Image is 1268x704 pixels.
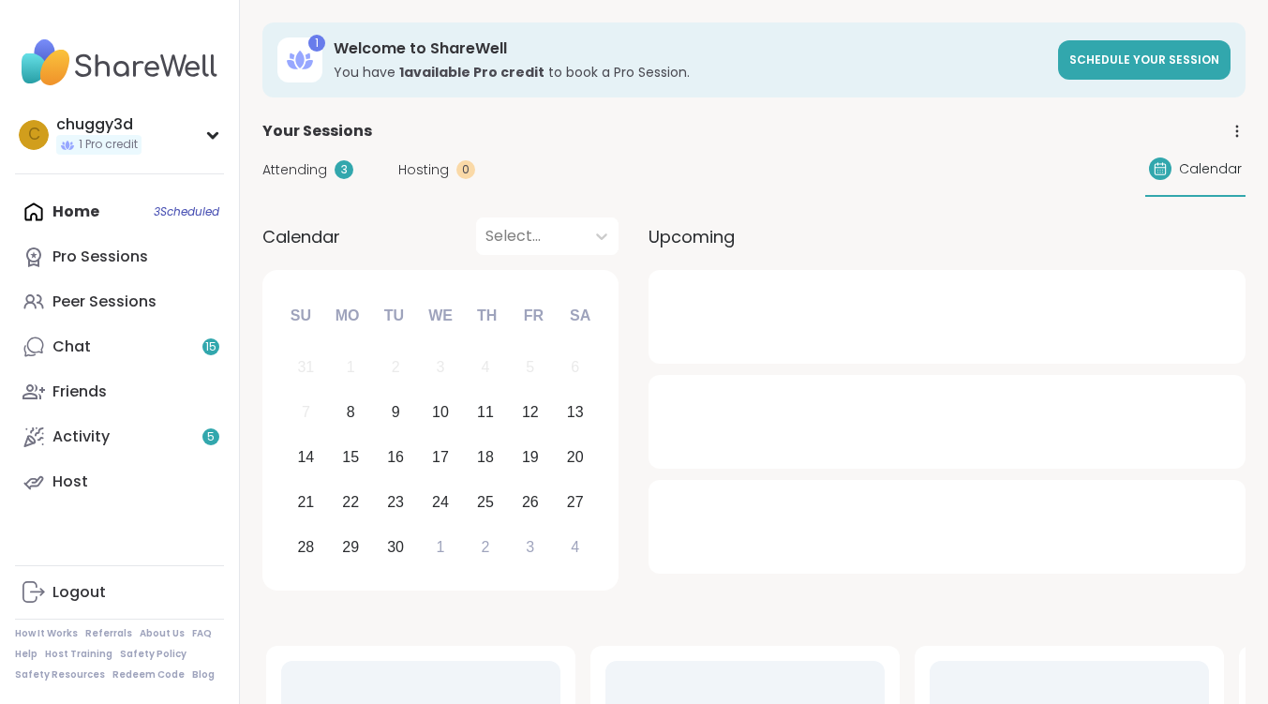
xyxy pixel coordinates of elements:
[456,160,475,179] div: 0
[398,160,449,180] span: Hosting
[207,429,215,445] span: 5
[522,489,539,515] div: 26
[466,482,506,522] div: Choose Thursday, September 25th, 2025
[466,527,506,567] div: Choose Thursday, October 2nd, 2025
[522,444,539,470] div: 19
[331,438,371,478] div: Choose Monday, September 15th, 2025
[510,527,550,567] div: Choose Friday, October 3rd, 2025
[466,348,506,388] div: Not available Thursday, September 4th, 2025
[120,648,186,661] a: Safety Policy
[432,444,449,470] div: 17
[286,482,326,522] div: Choose Sunday, September 21st, 2025
[1069,52,1219,67] span: Schedule your session
[15,414,224,459] a: Activity5
[555,482,595,522] div: Choose Saturday, September 27th, 2025
[392,354,400,380] div: 2
[510,438,550,478] div: Choose Friday, September 19th, 2025
[477,489,494,515] div: 25
[342,534,359,560] div: 29
[437,354,445,380] div: 3
[342,444,359,470] div: 15
[376,527,416,567] div: Choose Tuesday, September 30th, 2025
[567,489,584,515] div: 27
[510,393,550,433] div: Choose Friday, September 12th, 2025
[481,534,489,560] div: 2
[205,339,216,355] span: 15
[376,393,416,433] div: Choose Tuesday, September 9th, 2025
[15,324,224,369] a: Chat15
[52,582,106,603] div: Logout
[373,295,414,337] div: Tu
[262,224,340,249] span: Calendar
[522,399,539,425] div: 12
[85,627,132,640] a: Referrals
[326,295,367,337] div: Mo
[15,234,224,279] a: Pro Sessions
[192,668,215,682] a: Blog
[331,482,371,522] div: Choose Monday, September 22nd, 2025
[262,120,372,142] span: Your Sessions
[376,482,416,522] div: Choose Tuesday, September 23rd, 2025
[286,348,326,388] div: Not available Sunday, August 31st, 2025
[376,348,416,388] div: Not available Tuesday, September 2nd, 2025
[15,570,224,615] a: Logout
[334,38,1047,59] h3: Welcome to ShareWell
[52,292,157,312] div: Peer Sessions
[302,399,310,425] div: 7
[526,534,534,560] div: 3
[510,348,550,388] div: Not available Friday, September 5th, 2025
[555,527,595,567] div: Choose Saturday, October 4th, 2025
[467,295,508,337] div: Th
[376,438,416,478] div: Choose Tuesday, September 16th, 2025
[421,482,461,522] div: Choose Wednesday, September 24th, 2025
[15,459,224,504] a: Host
[280,295,321,337] div: Su
[555,438,595,478] div: Choose Saturday, September 20th, 2025
[331,527,371,567] div: Choose Monday, September 29th, 2025
[481,354,489,380] div: 4
[192,627,212,640] a: FAQ
[52,247,148,267] div: Pro Sessions
[432,489,449,515] div: 24
[335,160,353,179] div: 3
[15,668,105,682] a: Safety Resources
[79,137,138,153] span: 1 Pro credit
[421,527,461,567] div: Choose Wednesday, October 1st, 2025
[477,444,494,470] div: 18
[347,399,355,425] div: 8
[399,63,544,82] b: 1 available Pro credit
[52,337,91,357] div: Chat
[437,534,445,560] div: 1
[1058,40,1231,80] a: Schedule your session
[334,63,1047,82] h3: You have to book a Pro Session.
[387,489,404,515] div: 23
[421,438,461,478] div: Choose Wednesday, September 17th, 2025
[112,668,185,682] a: Redeem Code
[331,393,371,433] div: Choose Monday, September 8th, 2025
[466,438,506,478] div: Choose Thursday, September 18th, 2025
[297,354,314,380] div: 31
[15,279,224,324] a: Peer Sessions
[283,345,597,569] div: month 2025-09
[286,438,326,478] div: Choose Sunday, September 14th, 2025
[392,399,400,425] div: 9
[466,393,506,433] div: Choose Thursday, September 11th, 2025
[1179,159,1242,179] span: Calendar
[559,295,601,337] div: Sa
[308,35,325,52] div: 1
[15,369,224,414] a: Friends
[331,348,371,388] div: Not available Monday, September 1st, 2025
[421,348,461,388] div: Not available Wednesday, September 3rd, 2025
[297,444,314,470] div: 14
[387,534,404,560] div: 30
[28,123,40,147] span: c
[649,224,735,249] span: Upcoming
[510,482,550,522] div: Choose Friday, September 26th, 2025
[15,30,224,96] img: ShareWell Nav Logo
[571,534,579,560] div: 4
[286,527,326,567] div: Choose Sunday, September 28th, 2025
[513,295,554,337] div: Fr
[526,354,534,380] div: 5
[52,382,107,402] div: Friends
[432,399,449,425] div: 10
